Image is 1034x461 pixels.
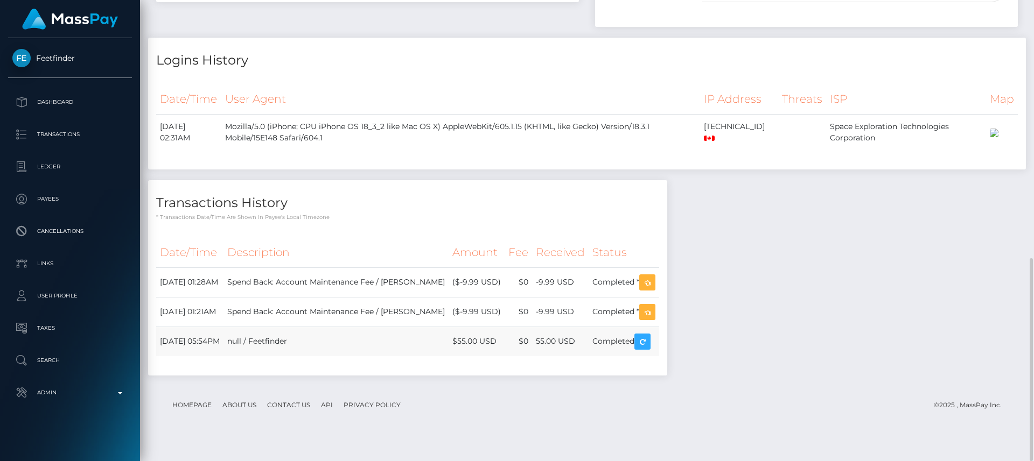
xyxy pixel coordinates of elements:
a: Homepage [168,396,216,413]
p: Transactions [12,126,128,143]
td: Space Exploration Technologies Corporation [826,114,986,150]
p: * Transactions date/time are shown in payee's local timezone [156,213,659,221]
td: Completed [589,327,659,356]
th: Date/Time [156,84,221,114]
td: $55.00 USD [449,327,505,356]
a: Search [8,347,132,374]
th: IP Address [700,84,778,114]
p: Links [12,256,128,272]
td: ($-9.99 USD) [449,267,505,297]
th: Threats [778,84,826,114]
p: Cancellations [12,223,128,239]
th: Amount [449,238,505,267]
td: null / Feetfinder [223,327,449,356]
td: 55.00 USD [532,327,589,356]
a: Cancellations [8,218,132,245]
td: -9.99 USD [532,267,589,297]
th: ISP [826,84,986,114]
th: Description [223,238,449,267]
td: Completed * [589,267,659,297]
th: Date/Time [156,238,223,267]
td: $0 [505,327,532,356]
a: Dashboard [8,89,132,116]
td: $0 [505,297,532,327]
a: Contact Us [263,396,315,413]
th: Fee [505,238,532,267]
a: Ledger [8,153,132,180]
span: Feetfinder [8,53,132,63]
div: © 2025 , MassPay Inc. [934,399,1010,411]
td: Spend Back: Account Maintenance Fee / [PERSON_NAME] [223,297,449,327]
th: Map [986,84,1018,114]
a: Privacy Policy [339,396,405,413]
img: 200x100 [990,129,998,137]
td: [DATE] 01:21AM [156,297,223,327]
th: User Agent [221,84,700,114]
td: [DATE] 02:31AM [156,114,221,150]
p: Ledger [12,159,128,175]
p: Admin [12,385,128,401]
td: Spend Back: Account Maintenance Fee / [PERSON_NAME] [223,267,449,297]
a: Payees [8,186,132,212]
a: Admin [8,379,132,406]
h4: Transactions History [156,194,659,212]
p: Taxes [12,320,128,336]
a: API [317,396,337,413]
a: Taxes [8,315,132,342]
h4: Logins History [156,51,1018,70]
td: $0 [505,267,532,297]
p: Payees [12,191,128,207]
img: Feetfinder [12,49,31,67]
th: Received [532,238,589,267]
a: User Profile [8,282,132,309]
td: [DATE] 01:28AM [156,267,223,297]
a: About Us [218,396,261,413]
a: Links [8,250,132,277]
td: Completed * [589,297,659,327]
img: MassPay Logo [22,9,118,30]
th: Status [589,238,659,267]
td: ($-9.99 USD) [449,297,505,327]
p: Search [12,352,128,368]
a: Transactions [8,121,132,148]
p: Dashboard [12,94,128,110]
td: -9.99 USD [532,297,589,327]
img: ca.png [704,136,715,141]
td: [DATE] 05:54PM [156,327,223,356]
td: [TECHNICAL_ID] [700,114,778,150]
p: User Profile [12,288,128,304]
td: Mozilla/5.0 (iPhone; CPU iPhone OS 18_3_2 like Mac OS X) AppleWebKit/605.1.15 (KHTML, like Gecko)... [221,114,700,150]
